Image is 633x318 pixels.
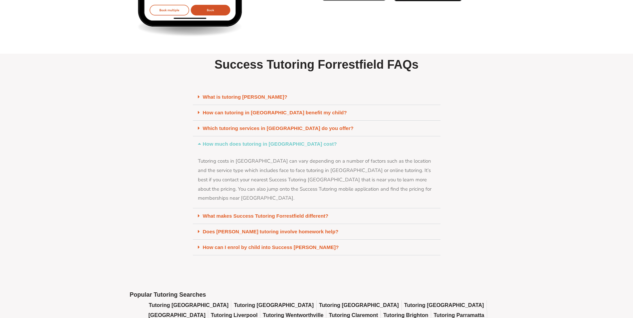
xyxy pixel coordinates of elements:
div: Which tutoring services in [GEOGRAPHIC_DATA] do you offer? [193,121,440,136]
a: Tutoring [GEOGRAPHIC_DATA] [404,300,484,310]
div: How can tutoring in [GEOGRAPHIC_DATA] benefit my child? [193,105,440,121]
div: How much does tutoring in [GEOGRAPHIC_DATA] cost? [193,136,440,152]
a: Tutoring [GEOGRAPHIC_DATA] [234,300,314,310]
a: What is tutoring [PERSON_NAME]? [203,94,287,100]
a: How can I enrol by child into Success [PERSON_NAME]? [203,244,339,250]
a: Tutoring [GEOGRAPHIC_DATA] [149,300,229,310]
a: What makes Success Tutoring Forrestfield different? [203,213,328,219]
div: What is tutoring [PERSON_NAME]? [193,89,440,105]
a: Which tutoring services in [GEOGRAPHIC_DATA] do you offer? [203,125,354,131]
div: What makes Success Tutoring Forrestfield different? [193,208,440,224]
a: Does [PERSON_NAME] tutoring involve homework help? [203,229,339,234]
a: Tutoring [GEOGRAPHIC_DATA] [319,300,399,310]
div: How much does tutoring in [GEOGRAPHIC_DATA] cost? [193,152,440,208]
a: How much does tutoring in [GEOGRAPHIC_DATA] cost? [203,141,337,147]
h2: Popular Tutoring Searches [130,291,504,299]
a: How can tutoring in [GEOGRAPHIC_DATA] benefit my child? [203,110,347,115]
h2: Success Tutoring Forrestfield FAQs [193,57,440,73]
iframe: Chat Widget [522,243,633,318]
div: Does [PERSON_NAME] tutoring involve homework help? [193,224,440,240]
div: How can I enrol by child into Success [PERSON_NAME]? [193,240,440,255]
